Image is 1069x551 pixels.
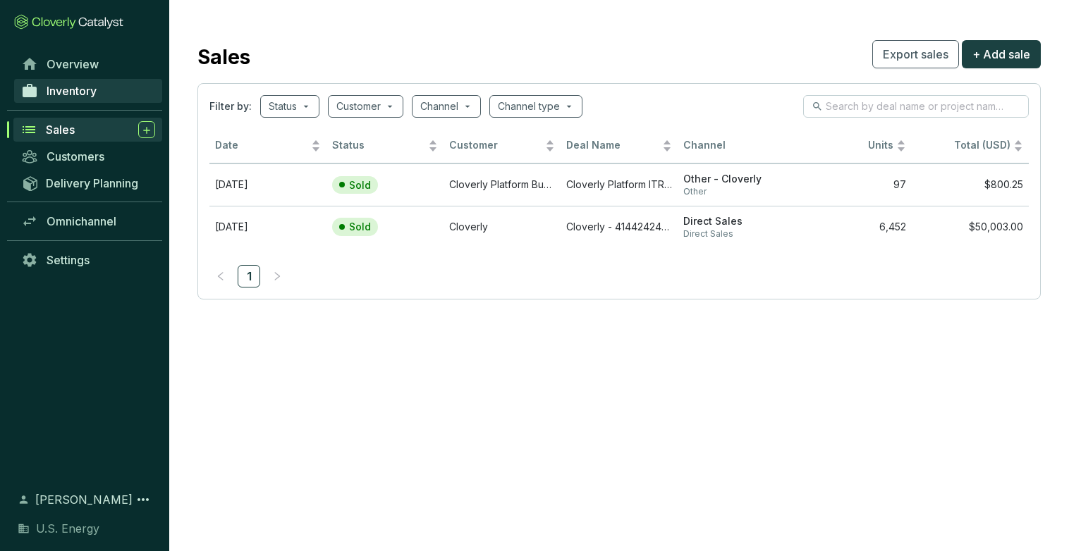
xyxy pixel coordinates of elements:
[561,129,678,163] th: Deal Name
[47,149,104,163] span: Customers
[883,46,948,63] span: Export sales
[35,491,133,508] span: [PERSON_NAME]
[14,171,162,194] a: Delivery Planning
[326,129,444,163] th: Status
[912,163,1029,206] td: $800.25
[566,139,659,152] span: Deal Name
[197,42,250,72] h2: Sales
[215,139,308,152] span: Date
[449,139,542,152] span: Customer
[962,40,1041,68] button: + Add sale
[795,206,912,248] td: 6,452
[826,99,1008,114] input: Search by deal name or project name...
[683,186,789,197] span: Other
[47,214,116,228] span: Omnichannel
[444,129,561,163] th: Customer
[209,265,232,287] li: Previous Page
[349,179,371,192] p: Sold
[14,144,162,168] a: Customers
[683,215,789,228] span: Direct Sales
[800,139,893,152] span: Units
[444,206,561,248] td: Cloverly
[46,176,138,190] span: Delivery Planning
[912,206,1029,248] td: $50,003.00
[14,209,162,233] a: Omnichannel
[209,99,252,113] span: Filter by:
[266,265,288,287] button: right
[209,129,326,163] th: Date
[561,206,678,248] td: Cloverly - 41442424173
[795,129,912,163] th: Units
[36,520,99,537] span: U.S. Energy
[954,139,1010,151] span: Total (USD)
[349,221,371,233] p: Sold
[872,40,959,68] button: Export sales
[47,253,90,267] span: Settings
[209,163,326,206] td: Oct 03 2025
[561,163,678,206] td: Cloverly Platform ITRLCP-wg5xg Oct 3
[678,129,795,163] th: Channel
[13,118,162,142] a: Sales
[972,46,1030,63] span: + Add sale
[209,265,232,287] button: left
[238,266,259,287] a: 1
[209,206,326,248] td: Aug 06 2025
[444,163,561,206] td: Cloverly Platform Buyer
[272,271,282,281] span: right
[14,52,162,76] a: Overview
[266,265,288,287] li: Next Page
[683,228,789,240] span: Direct Sales
[14,248,162,272] a: Settings
[47,84,97,98] span: Inventory
[14,79,162,103] a: Inventory
[332,139,425,152] span: Status
[47,57,99,71] span: Overview
[216,271,226,281] span: left
[683,173,789,186] span: Other - Cloverly
[46,123,75,137] span: Sales
[795,163,912,206] td: 97
[238,265,260,287] li: 1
